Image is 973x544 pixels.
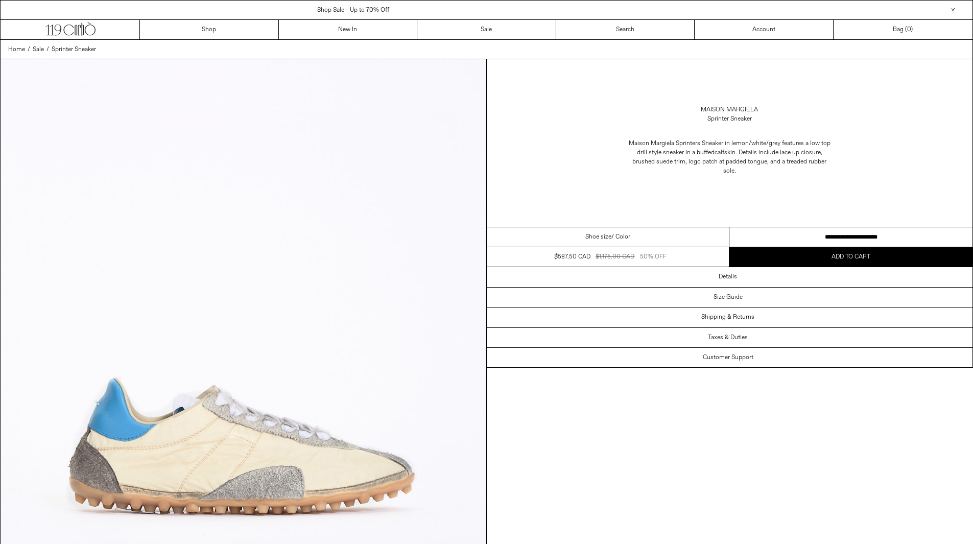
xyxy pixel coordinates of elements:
a: Shop [140,20,279,39]
a: Search [556,20,695,39]
a: Account [695,20,834,39]
a: New In [279,20,418,39]
span: / [28,45,30,54]
h3: Customer Support [703,354,753,361]
span: calfskin. Details include lace up closure, brushed suede trim, logo patch at padded tongue, and a... [632,149,826,175]
a: Maison Margiela [701,105,758,114]
div: $587.50 CAD [554,252,590,262]
h3: Shipping & Returns [701,314,754,321]
button: Add to cart [729,247,972,267]
h3: Size Guide [714,294,743,301]
a: Bag () [834,20,972,39]
a: Sale [33,45,44,54]
a: Sale [417,20,556,39]
a: Shop Sale - Up to 70% Off [317,6,389,14]
h3: Taxes & Duties [708,334,748,341]
a: Home [8,45,25,54]
a: Sprinter Sneaker [52,45,96,54]
h3: Details [719,273,737,280]
span: 0 [907,26,911,34]
span: ) [907,25,913,34]
div: Sprinter Sneaker [707,114,752,124]
span: Maison Margiela Sprinters Sneaker in lemon/white/grey features a low top drill style sneaker in a... [629,139,830,157]
div: $1,175.00 CAD [596,252,634,262]
span: / [46,45,49,54]
span: Add to cart [832,253,870,261]
span: Shoe size [585,232,611,242]
span: / Color [611,232,630,242]
div: 50% OFF [640,252,667,262]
